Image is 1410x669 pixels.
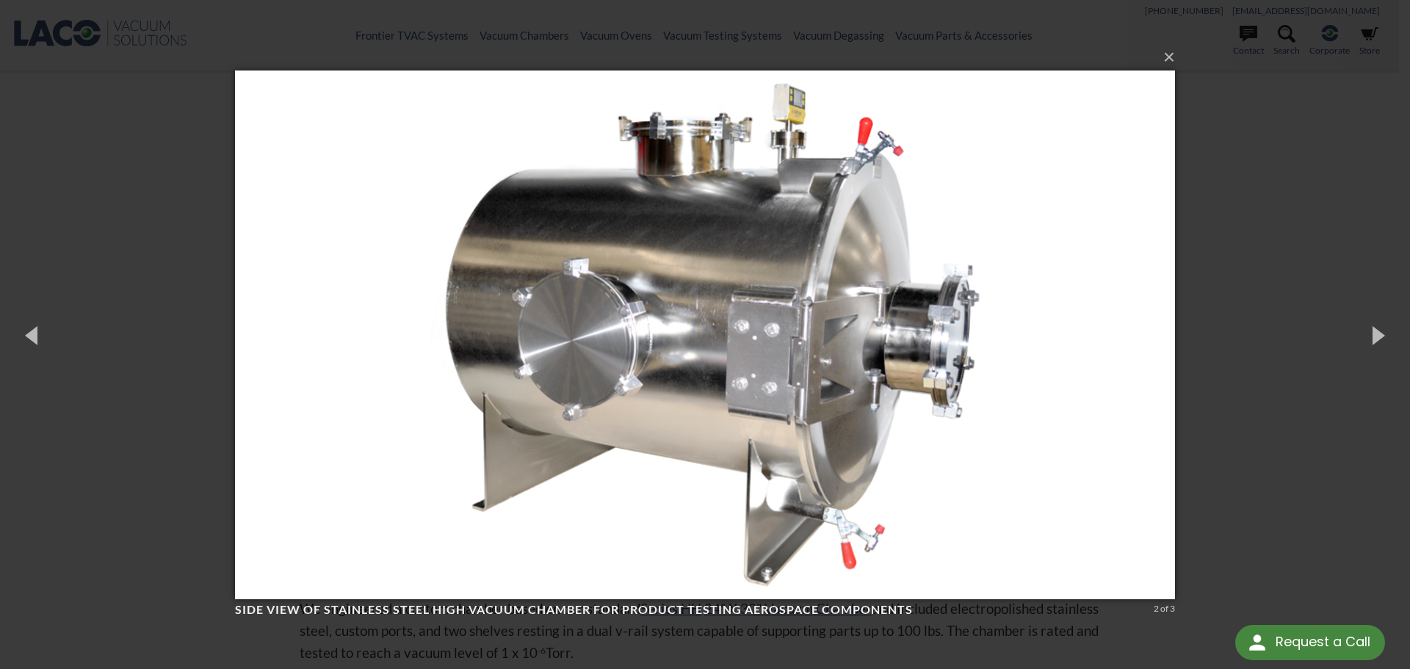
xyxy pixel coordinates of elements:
[1245,631,1269,654] img: round button
[1154,602,1175,615] div: 2 of 3
[235,41,1175,629] img: Side View of Stainless Steel High Vacuum Chamber for Product Testing Aerospace Components
[235,602,1149,618] h4: Side View of Stainless Steel High Vacuum Chamber for Product Testing Aerospace Components
[1276,625,1370,659] div: Request a Call
[1235,625,1385,660] div: Request a Call
[239,41,1179,73] button: ×
[1344,294,1410,375] button: Next (Right arrow key)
